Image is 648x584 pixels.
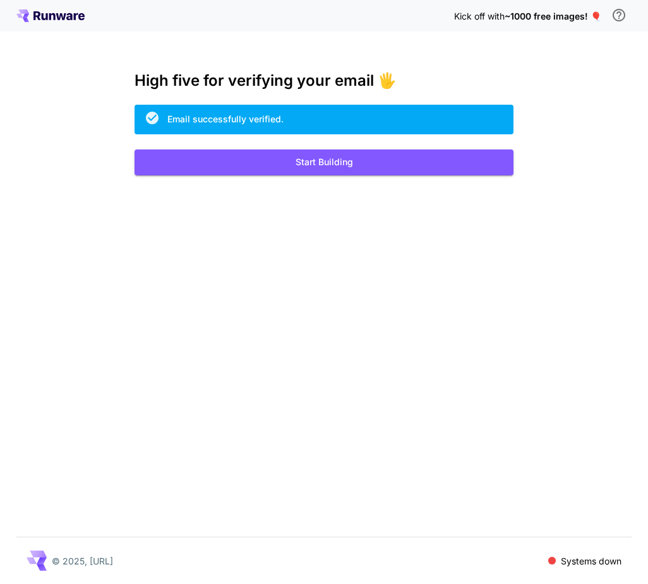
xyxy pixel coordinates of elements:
[454,11,505,21] span: Kick off with
[561,554,621,568] p: Systems down
[606,3,632,28] button: In order to qualify for free credit, you need to sign up with a business email address and click ...
[135,149,513,175] button: Start Building
[505,11,601,21] span: ~1000 free images! 🎈
[135,72,513,90] h3: High five for verifying your email 🖐️
[52,554,113,568] p: © 2025, [URL]
[167,112,284,126] div: Email successfully verified.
